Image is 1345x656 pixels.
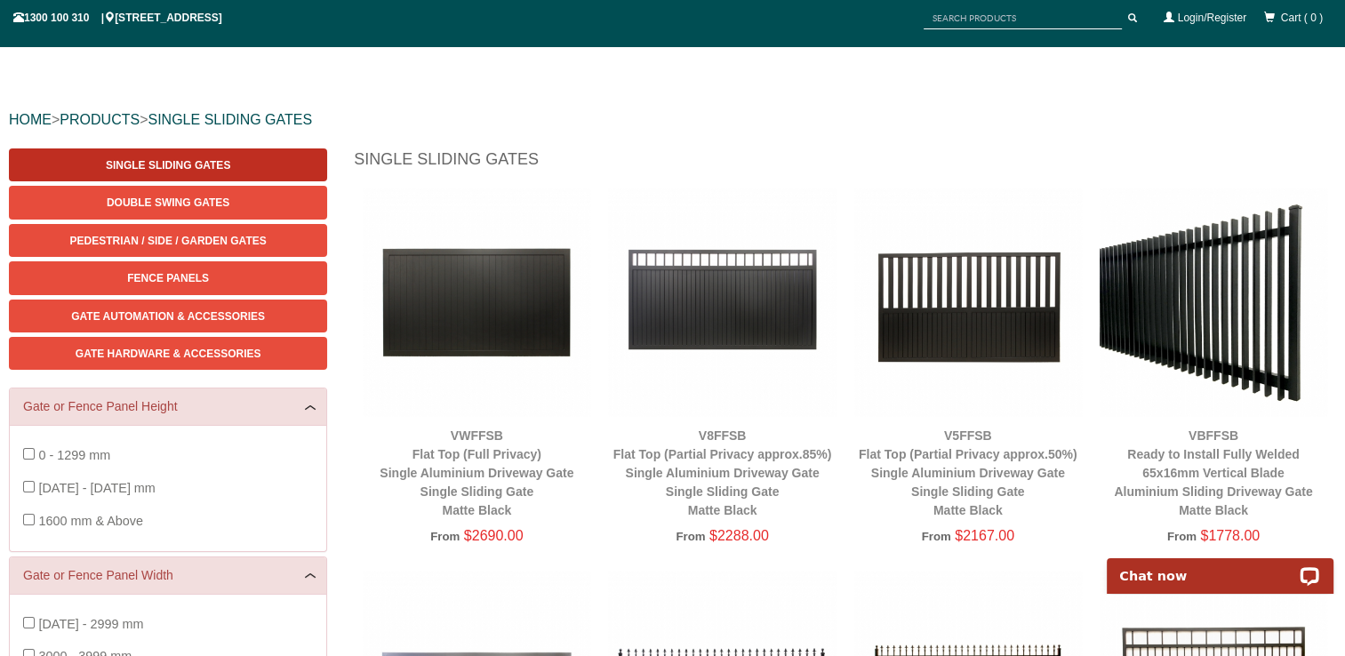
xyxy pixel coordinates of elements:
img: V8FFSB - Flat Top (Partial Privacy approx.85%) - Single Aluminium Driveway Gate - Single Sliding ... [608,188,836,416]
a: Gate Hardware & Accessories [9,337,327,370]
span: $2167.00 [955,528,1014,543]
span: $2288.00 [709,528,769,543]
a: VBFFSBReady to Install Fully Welded 65x16mm Vertical BladeAluminium Sliding Driveway GateMatte Black [1114,428,1312,517]
a: Single Sliding Gates [9,148,327,181]
span: Fence Panels [127,272,209,284]
a: PRODUCTS [60,112,140,127]
a: VWFFSBFlat Top (Full Privacy)Single Aluminium Driveway GateSingle Sliding GateMatte Black [380,428,573,517]
span: Double Swing Gates [107,196,229,209]
h1: Single Sliding Gates [354,148,1336,180]
span: From [922,530,951,543]
a: V5FFSBFlat Top (Partial Privacy approx.50%)Single Aluminium Driveway GateSingle Sliding GateMatte... [859,428,1077,517]
span: Single Sliding Gates [106,159,230,172]
img: VWFFSB - Flat Top (Full Privacy) - Single Aluminium Driveway Gate - Single Sliding Gate - Matte B... [363,188,590,416]
span: 0 - 1299 mm [38,448,110,462]
a: Pedestrian / Side / Garden Gates [9,224,327,257]
span: [DATE] - [DATE] mm [38,481,155,495]
a: Gate Automation & Accessories [9,300,327,332]
span: Cart ( 0 ) [1281,12,1323,24]
img: VBFFSB - Ready to Install Fully Welded 65x16mm Vertical Blade - Aluminium Sliding Driveway Gate -... [1100,188,1327,416]
span: $1778.00 [1200,528,1260,543]
a: Gate or Fence Panel Height [23,397,313,416]
span: From [1167,530,1197,543]
div: > > [9,92,1336,148]
span: $2690.00 [464,528,524,543]
span: From [676,530,705,543]
input: SEARCH PRODUCTS [924,7,1122,29]
a: V8FFSBFlat Top (Partial Privacy approx.85%)Single Aluminium Driveway GateSingle Sliding GateMatte... [613,428,832,517]
span: Gate Automation & Accessories [71,310,265,323]
a: Login/Register [1178,12,1246,24]
span: 1600 mm & Above [38,514,143,528]
span: 1300 100 310 | [STREET_ADDRESS] [13,12,222,24]
img: V5FFSB - Flat Top (Partial Privacy approx.50%) - Single Aluminium Driveway Gate - Single Sliding ... [854,188,1082,416]
a: Gate or Fence Panel Width [23,566,313,585]
iframe: LiveChat chat widget [1095,538,1345,594]
span: Gate Hardware & Accessories [76,348,261,360]
a: SINGLE SLIDING GATES [148,112,312,127]
span: Pedestrian / Side / Garden Gates [70,235,267,247]
a: Fence Panels [9,261,327,294]
a: Double Swing Gates [9,186,327,219]
span: From [430,530,460,543]
span: [DATE] - 2999 mm [38,617,143,631]
a: HOME [9,112,52,127]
